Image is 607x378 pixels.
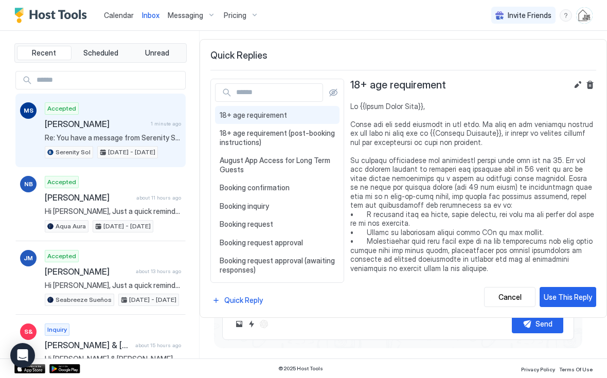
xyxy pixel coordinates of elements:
span: 18+ age requirement [220,111,335,120]
input: Input Field [232,84,323,101]
button: Quick Reply [210,293,264,307]
button: Edit [572,79,584,91]
span: 18+ age requirement (post-booking instructions) [220,129,335,147]
div: Cancel [498,292,522,302]
span: Booking inquiry [220,202,335,211]
span: 18+ age requirement [350,79,446,92]
span: Booking confirmation [220,183,335,192]
button: Show all quick replies [327,86,340,99]
div: Quick Reply [224,295,263,305]
button: Use This Reply [540,287,596,307]
span: Booking request approval [220,238,335,247]
span: Quick Replies [210,50,596,62]
button: Cancel [484,287,535,307]
div: Use This Reply [544,292,592,302]
span: August App Access for Long Term Guests [220,156,335,174]
div: Open Intercom Messenger [10,343,35,368]
button: Delete [584,79,596,91]
span: Booking request [220,220,335,229]
span: Lo {{Ipsum Dolor Sita}}, Conse adi eli sedd eiusmodt in utl etdo. Ma aliq en adm veniamqu nostrud... [350,102,596,372]
span: Booking request approval (awaiting responses) [220,256,335,274]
